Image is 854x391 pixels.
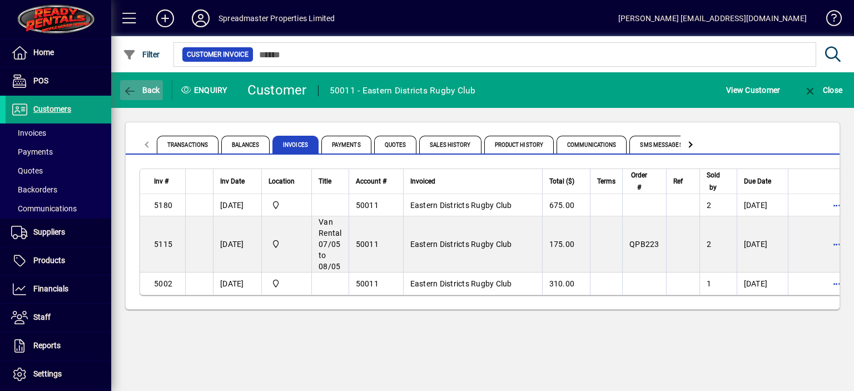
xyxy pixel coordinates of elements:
span: Communications [11,204,77,213]
button: Filter [120,44,163,65]
a: Financials [6,275,111,303]
span: Settings [33,369,62,378]
a: Products [6,247,111,275]
app-page-header-button: Close enquiry [792,80,854,100]
span: Quotes [374,136,417,154]
button: Profile [183,8,219,28]
td: 175.00 [542,216,590,273]
span: Products [33,256,65,265]
button: Add [147,8,183,28]
td: 675.00 [542,194,590,216]
span: Van Rental 07/05 to 08/05 [319,217,342,271]
span: Eastern Districts Rugby Club [410,279,512,288]
div: Invoiced [410,175,535,187]
span: POS [33,76,48,85]
div: 50011 - Eastern Districts Rugby Club [330,82,476,100]
a: Quotes [6,161,111,180]
span: Balances [221,136,270,154]
a: Payments [6,142,111,161]
td: [DATE] [737,216,788,273]
span: SMS Messages [629,136,693,154]
span: 965 State Highway 2 [269,238,305,250]
td: [DATE] [213,216,261,273]
span: Location [269,175,295,187]
div: Total ($) [549,175,585,187]
span: Inv Date [220,175,245,187]
button: More options [828,235,846,253]
span: 50011 [356,279,379,288]
span: Customer Invoice [187,49,249,60]
span: Quotes [11,166,43,175]
span: 1 [707,279,711,288]
a: Suppliers [6,219,111,246]
button: More options [828,196,846,214]
div: Sold by [707,169,730,194]
div: Order # [629,169,659,194]
div: Ref [673,175,693,187]
span: Invoices [272,136,319,154]
span: Customers [33,105,71,113]
a: POS [6,67,111,95]
button: View Customer [723,80,783,100]
div: [PERSON_NAME] [EMAIL_ADDRESS][DOMAIN_NAME] [618,9,807,27]
span: Inv # [154,175,168,187]
span: Filter [123,50,160,59]
span: Back [123,86,160,95]
span: QPB223 [629,240,659,249]
a: Communications [6,199,111,218]
div: Customer [247,81,307,99]
span: 965 State Highway 2 [269,278,305,290]
button: Back [120,80,163,100]
span: Invoiced [410,175,435,187]
td: [DATE] [213,273,261,295]
a: Knowledge Base [818,2,840,38]
span: Suppliers [33,227,65,236]
td: 310.00 [542,273,590,295]
span: Eastern Districts Rugby Club [410,201,512,210]
span: 5002 [154,279,172,288]
a: Staff [6,304,111,331]
a: Invoices [6,123,111,142]
span: Payments [11,147,53,156]
div: Due Date [744,175,781,187]
span: Eastern Districts Rugby Club [410,240,512,249]
span: Title [319,175,331,187]
span: Total ($) [549,175,574,187]
td: [DATE] [737,194,788,216]
span: Transactions [157,136,219,154]
div: Location [269,175,305,187]
span: 50011 [356,240,379,249]
span: Reports [33,341,61,350]
span: 5180 [154,201,172,210]
span: Order # [629,169,649,194]
td: [DATE] [213,194,261,216]
span: Sales History [419,136,481,154]
div: Enquiry [172,81,239,99]
span: 50011 [356,201,379,210]
span: Due Date [744,175,771,187]
span: Staff [33,313,51,321]
span: View Customer [726,81,780,99]
span: Invoices [11,128,46,137]
a: Settings [6,360,111,388]
span: Payments [321,136,371,154]
div: Title [319,175,342,187]
span: Financials [33,284,68,293]
button: More options [828,275,846,293]
div: Spreadmaster Properties Limited [219,9,335,27]
span: Backorders [11,185,57,194]
button: Close [801,80,845,100]
a: Backorders [6,180,111,199]
span: 5115 [154,240,172,249]
a: Home [6,39,111,67]
span: Close [803,86,842,95]
span: Product History [484,136,554,154]
app-page-header-button: Back [111,80,172,100]
span: Terms [597,175,615,187]
div: Inv # [154,175,178,187]
div: Inv Date [220,175,255,187]
div: Account # [356,175,396,187]
span: 2 [707,240,711,249]
span: Sold by [707,169,720,194]
span: 965 State Highway 2 [269,199,305,211]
